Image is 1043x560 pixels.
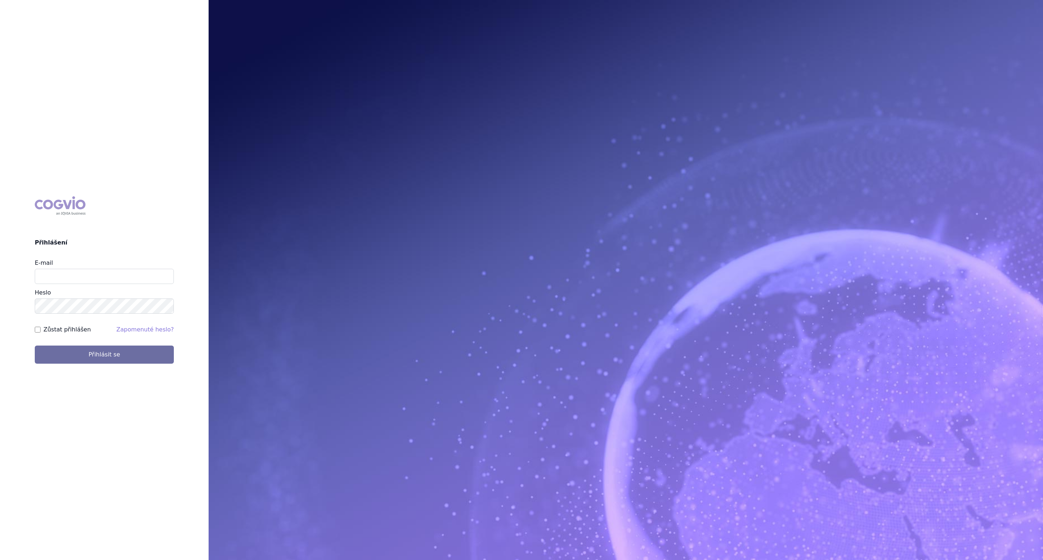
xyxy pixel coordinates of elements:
label: Heslo [35,289,51,296]
a: Zapomenuté heslo? [116,326,174,333]
label: E-mail [35,259,53,266]
button: Přihlásit se [35,346,174,364]
div: COGVIO [35,196,85,215]
label: Zůstat přihlášen [43,325,91,334]
h2: Přihlášení [35,238,174,247]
